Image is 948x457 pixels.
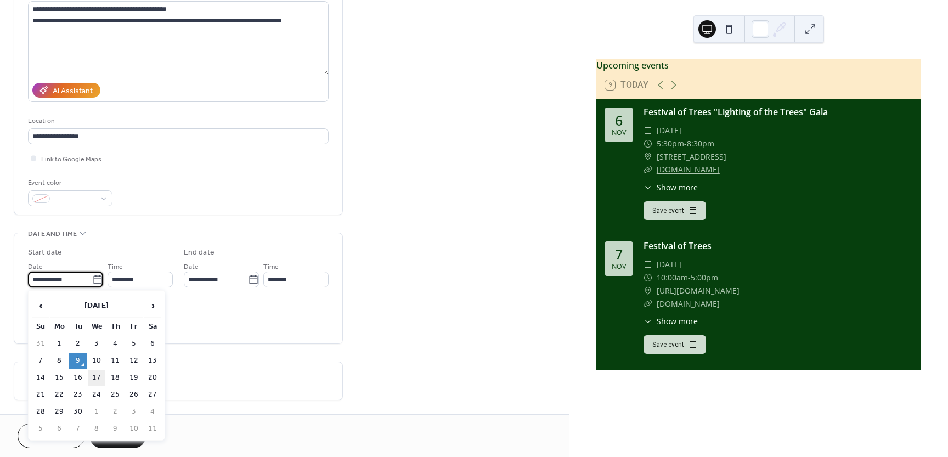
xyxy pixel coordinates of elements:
span: [DATE] [657,258,681,271]
a: [DOMAIN_NAME] [657,298,720,309]
td: 24 [88,387,105,403]
td: 30 [69,404,87,420]
th: We [88,319,105,335]
th: Mo [50,319,68,335]
button: ​Show more [644,182,698,193]
button: Save event [644,335,706,354]
td: 16 [69,370,87,386]
span: Time [108,261,123,273]
td: 10 [125,421,143,437]
div: 6 [615,114,623,127]
th: Th [106,319,124,335]
div: ​ [644,124,652,137]
div: ​ [644,271,652,284]
td: 9 [69,353,87,369]
td: 29 [50,404,68,420]
td: 4 [106,336,124,352]
span: Date [184,261,199,273]
td: 2 [106,404,124,420]
div: ​ [644,150,652,163]
div: End date [184,247,215,258]
td: 3 [125,404,143,420]
button: Cancel [18,424,85,448]
td: 31 [32,336,49,352]
td: 5 [125,336,143,352]
a: Festival of Trees [644,240,712,252]
div: ​ [644,284,652,297]
span: 5:30pm [657,137,684,150]
div: ​ [644,163,652,176]
div: Nov [612,129,626,137]
td: 6 [144,336,161,352]
div: Nov [612,263,626,270]
td: 19 [125,370,143,386]
td: 27 [144,387,161,403]
span: Time [263,261,279,273]
div: ​ [644,297,652,311]
div: Location [28,115,326,127]
td: 28 [32,404,49,420]
span: › [144,295,161,317]
div: ​ [644,137,652,150]
div: AI Assistant [53,86,93,97]
span: Cancel [37,431,66,443]
button: ​Show more [644,315,698,327]
td: 7 [69,421,87,437]
button: AI Assistant [32,83,100,98]
th: Su [32,319,49,335]
td: 8 [50,353,68,369]
td: 23 [69,387,87,403]
td: 3 [88,336,105,352]
td: 26 [125,387,143,403]
span: 8:30pm [687,137,714,150]
span: [STREET_ADDRESS] [657,150,726,163]
span: Date [28,261,43,273]
span: 10:00am [657,271,688,284]
span: 5:00pm [691,271,718,284]
a: [DOMAIN_NAME] [657,164,720,174]
td: 18 [106,370,124,386]
td: 11 [144,421,161,437]
div: 7 [615,247,623,261]
td: 13 [144,353,161,369]
td: 22 [50,387,68,403]
button: Save event [644,201,706,220]
span: - [688,271,691,284]
span: [URL][DOMAIN_NAME] [657,284,740,297]
th: Sa [144,319,161,335]
div: ​ [644,258,652,271]
span: Save [109,431,127,443]
td: 12 [125,353,143,369]
td: 6 [50,421,68,437]
span: [DATE] [657,124,681,137]
div: Event color [28,177,110,189]
td: 5 [32,421,49,437]
td: 7 [32,353,49,369]
div: Start date [28,247,62,258]
td: 4 [144,404,161,420]
div: ​ [644,182,652,193]
td: 11 [106,353,124,369]
div: Upcoming events [596,59,921,72]
td: 10 [88,353,105,369]
span: ‹ [32,295,49,317]
td: 9 [106,421,124,437]
th: [DATE] [50,294,143,318]
span: Link to Google Maps [41,154,101,165]
span: Date and time [28,228,77,240]
td: 21 [32,387,49,403]
td: 25 [106,387,124,403]
td: 1 [50,336,68,352]
a: Festival of Trees "Lighting of the Trees" Gala [644,106,828,118]
td: 17 [88,370,105,386]
td: 2 [69,336,87,352]
th: Fr [125,319,143,335]
td: 1 [88,404,105,420]
td: 15 [50,370,68,386]
span: Show more [657,315,698,327]
td: 8 [88,421,105,437]
span: Show more [657,182,698,193]
td: 20 [144,370,161,386]
td: 14 [32,370,49,386]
